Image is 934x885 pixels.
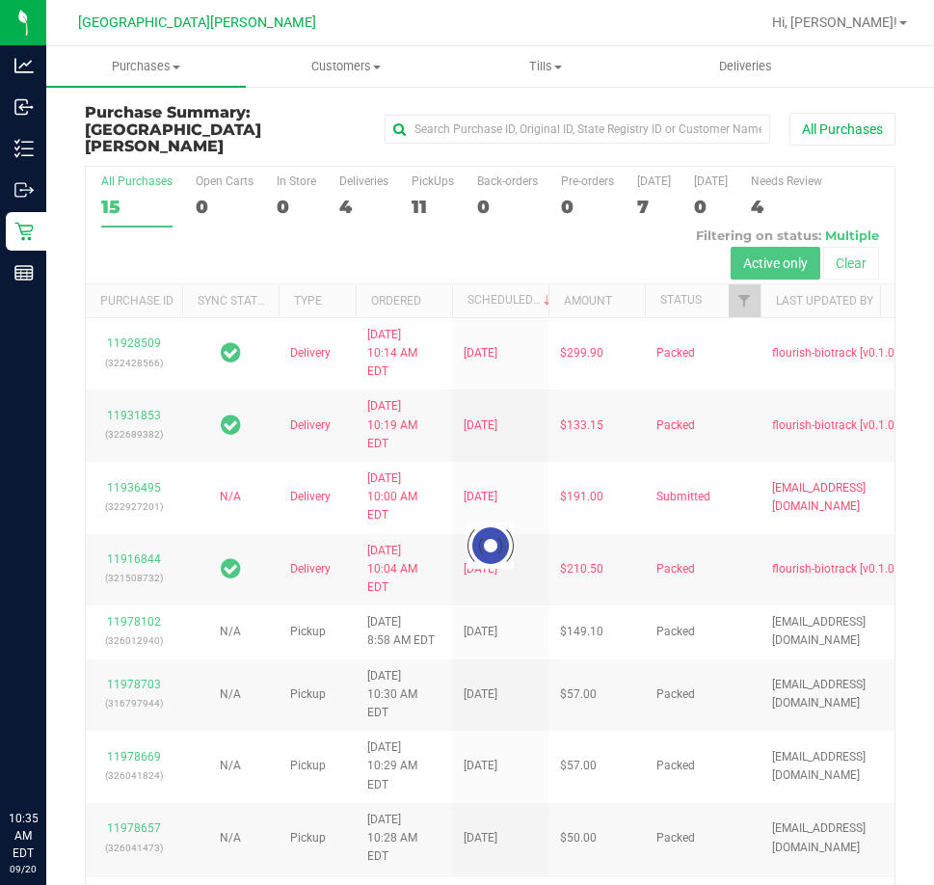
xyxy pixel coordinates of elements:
[46,58,246,75] span: Purchases
[85,104,355,155] h3: Purchase Summary:
[385,115,770,144] input: Search Purchase ID, Original ID, State Registry ID or Customer Name...
[14,56,34,75] inline-svg: Analytics
[789,113,895,146] button: All Purchases
[693,58,798,75] span: Deliveries
[14,263,34,282] inline-svg: Reports
[19,731,77,789] iframe: Resource center
[14,97,34,117] inline-svg: Inbound
[646,46,845,87] a: Deliveries
[247,58,444,75] span: Customers
[246,46,445,87] a: Customers
[14,222,34,241] inline-svg: Retail
[46,46,246,87] a: Purchases
[85,121,261,156] span: [GEOGRAPHIC_DATA][PERSON_NAME]
[446,58,644,75] span: Tills
[445,46,645,87] a: Tills
[9,810,38,862] p: 10:35 AM EDT
[14,180,34,200] inline-svg: Outbound
[14,139,34,158] inline-svg: Inventory
[772,14,897,30] span: Hi, [PERSON_NAME]!
[9,862,38,876] p: 09/20
[78,14,316,31] span: [GEOGRAPHIC_DATA][PERSON_NAME]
